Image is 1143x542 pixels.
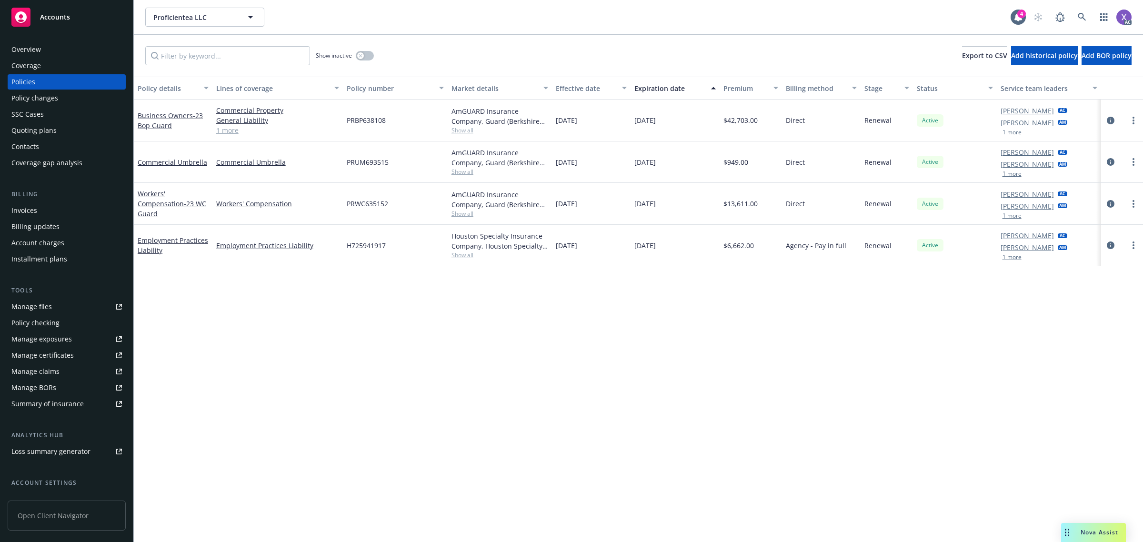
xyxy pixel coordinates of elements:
button: Proficientea LLC [145,8,264,27]
a: Overview [8,42,126,57]
div: Policy changes [11,90,58,106]
a: SSC Cases [8,107,126,122]
button: Expiration date [631,77,720,100]
span: Direct [786,115,805,125]
div: Billing updates [11,219,60,234]
span: [DATE] [556,199,577,209]
button: Policy details [134,77,212,100]
span: Show all [451,251,549,259]
a: Account charges [8,235,126,251]
a: [PERSON_NAME] [1001,106,1054,116]
a: circleInformation [1105,198,1116,210]
span: [DATE] [634,241,656,251]
div: Overview [11,42,41,57]
button: Billing method [782,77,861,100]
div: Lines of coverage [216,83,329,93]
span: [DATE] [634,157,656,167]
a: [PERSON_NAME] [1001,189,1054,199]
a: [PERSON_NAME] [1001,147,1054,157]
span: Renewal [864,157,892,167]
span: [DATE] [634,115,656,125]
div: Manage BORs [11,380,56,395]
a: Employment Practices Liability [138,236,208,255]
a: Quoting plans [8,123,126,138]
a: General Liability [216,115,339,125]
div: Account settings [8,478,126,488]
div: Manage claims [11,364,60,379]
span: $42,703.00 [723,115,758,125]
a: circleInformation [1105,240,1116,251]
div: Account charges [11,235,64,251]
span: Direct [786,199,805,209]
button: Add BOR policy [1082,46,1132,65]
span: Agency - Pay in full [786,241,846,251]
a: Accounts [8,4,126,30]
div: Policy details [138,83,198,93]
a: Search [1073,8,1092,27]
a: Report a Bug [1051,8,1070,27]
span: Renewal [864,199,892,209]
span: Active [921,158,940,166]
a: Manage certificates [8,348,126,363]
span: Show inactive [316,51,352,60]
div: Policy checking [11,315,60,331]
button: Status [913,77,997,100]
span: [DATE] [556,241,577,251]
a: Manage BORs [8,380,126,395]
button: Effective date [552,77,631,100]
div: Billing method [786,83,846,93]
div: Billing [8,190,126,199]
div: Manage exposures [11,331,72,347]
div: Status [917,83,983,93]
a: Invoices [8,203,126,218]
img: photo [1116,10,1132,25]
button: Export to CSV [962,46,1007,65]
a: [PERSON_NAME] [1001,242,1054,252]
div: 4 [1017,10,1026,18]
a: Loss summary generator [8,444,126,459]
span: [DATE] [556,115,577,125]
a: more [1128,240,1139,251]
span: PRUM693515 [347,157,389,167]
a: circleInformation [1105,156,1116,168]
a: Manage exposures [8,331,126,347]
span: PRBP638108 [347,115,386,125]
button: 1 more [1003,254,1022,260]
div: Service team [11,492,52,507]
div: Drag to move [1061,523,1073,542]
span: Add historical policy [1011,51,1078,60]
a: Manage claims [8,364,126,379]
a: Workers' Compensation [216,199,339,209]
div: SSC Cases [11,107,44,122]
span: $6,662.00 [723,241,754,251]
a: more [1128,198,1139,210]
input: Filter by keyword... [145,46,310,65]
div: Policies [11,74,35,90]
span: [DATE] [556,157,577,167]
a: Manage files [8,299,126,314]
span: Active [921,241,940,250]
a: more [1128,115,1139,126]
div: Premium [723,83,768,93]
a: more [1128,156,1139,168]
a: Coverage [8,58,126,73]
button: Stage [861,77,913,100]
div: Loss summary generator [11,444,90,459]
span: Active [921,200,940,208]
button: Service team leaders [997,77,1102,100]
span: Renewal [864,241,892,251]
span: Show all [451,126,549,134]
div: Invoices [11,203,37,218]
div: Houston Specialty Insurance Company, Houston Specialty Insurance Company, CRC Group [451,231,549,251]
div: Service team leaders [1001,83,1087,93]
a: Commercial Property [216,105,339,115]
div: Market details [451,83,538,93]
span: $949.00 [723,157,748,167]
button: Market details [448,77,552,100]
button: Policy number [343,77,448,100]
a: Summary of insurance [8,396,126,412]
a: Billing updates [8,219,126,234]
div: AmGUARD Insurance Company, Guard (Berkshire Hathaway) [451,148,549,168]
div: Expiration date [634,83,705,93]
